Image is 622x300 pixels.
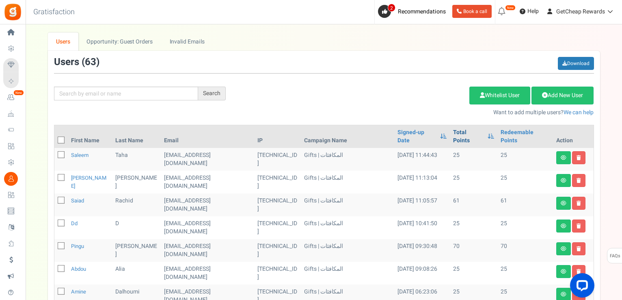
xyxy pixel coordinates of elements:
i: View details [561,246,566,251]
i: View details [561,224,566,228]
i: View details [561,178,566,183]
th: Last Name [112,125,160,148]
a: Download [558,57,594,70]
i: Delete user [577,246,581,251]
img: Gratisfaction [4,3,22,21]
i: Delete user [577,201,581,206]
a: We can help [564,108,594,117]
td: Gifts | المكافئات [301,193,394,216]
span: 63 [85,55,96,69]
a: Invalid Emails [161,33,213,51]
td: subscriber [161,216,254,239]
a: saiad [71,197,84,204]
i: Delete user [577,155,581,160]
a: Total Points [453,128,483,145]
td: [TECHNICAL_ID] [254,216,301,239]
td: Gifts | المكافئات [301,239,394,262]
i: Delete user [577,224,581,228]
td: [DATE] 11:44:43 [394,148,450,171]
td: D [112,216,160,239]
td: Gifts | المكافئات [301,171,394,193]
a: New [3,91,22,104]
span: Recommendations [398,7,446,16]
i: View details [561,292,566,297]
td: 25 [497,171,553,193]
em: New [505,5,516,11]
i: View details [561,201,566,206]
td: [TECHNICAL_ID] [254,239,301,262]
em: New [13,90,24,96]
a: 2 Recommendations [378,5,449,18]
a: Add New User [531,87,594,104]
td: 25 [450,171,497,193]
i: View details [561,155,566,160]
td: subscriber [161,148,254,171]
i: View details [561,269,566,274]
i: Delete user [577,178,581,183]
a: Signed-up Date [397,128,436,145]
h3: Users ( ) [54,57,99,67]
a: Abdou [71,265,86,273]
a: Opportunity: Guest Orders [78,33,161,51]
td: [DATE] 09:30:48 [394,239,450,262]
a: Users [48,33,79,51]
span: Help [525,7,539,15]
td: 61 [497,193,553,216]
h3: Gratisfaction [24,4,84,20]
td: subscriber [161,171,254,193]
td: [DATE] 11:13:04 [394,171,450,193]
td: [TECHNICAL_ID] [254,171,301,193]
td: Taha [112,148,160,171]
td: 25 [450,216,497,239]
td: 25 [450,148,497,171]
td: [DATE] 10:41:50 [394,216,450,239]
span: FAQs [609,248,620,264]
td: 25 [497,148,553,171]
th: IP [254,125,301,148]
span: 2 [388,4,395,12]
th: Email [161,125,254,148]
td: Gifts | المكافئات [301,216,394,239]
td: subscriber [161,193,254,216]
a: Book a call [452,5,492,18]
td: Gifts | المكافئات [301,262,394,285]
td: subscriber [161,262,254,285]
td: 25 [497,262,553,285]
td: [DATE] 09:08:26 [394,262,450,285]
a: Whitelist User [469,87,530,104]
td: 70 [497,239,553,262]
td: 61 [450,193,497,216]
a: Saleem [71,151,89,159]
td: 25 [450,262,497,285]
div: Search [198,87,226,100]
a: Amine [71,288,86,296]
span: GetCheap Rewards [556,7,605,16]
a: Pingu [71,242,84,250]
a: [PERSON_NAME] [71,174,106,190]
td: [PERSON_NAME] [112,239,160,262]
td: Gifts | المكافئات [301,148,394,171]
td: 70 [450,239,497,262]
a: Dd [71,220,78,227]
td: 25 [497,216,553,239]
td: [TECHNICAL_ID] [254,262,301,285]
th: First Name [68,125,112,148]
a: Redeemable Points [501,128,550,145]
td: [TECHNICAL_ID] [254,148,301,171]
td: Alia [112,262,160,285]
td: rachid [112,193,160,216]
p: Want to add multiple users? [238,109,594,117]
th: Action [553,125,594,148]
td: [DATE] 11:05:57 [394,193,450,216]
a: Help [516,5,542,18]
td: [EMAIL_ADDRESS][DOMAIN_NAME] [161,239,254,262]
th: Campaign Name [301,125,394,148]
i: Delete user [577,269,581,274]
input: Search by email or name [54,87,198,100]
td: [PERSON_NAME] [112,171,160,193]
td: [TECHNICAL_ID] [254,193,301,216]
